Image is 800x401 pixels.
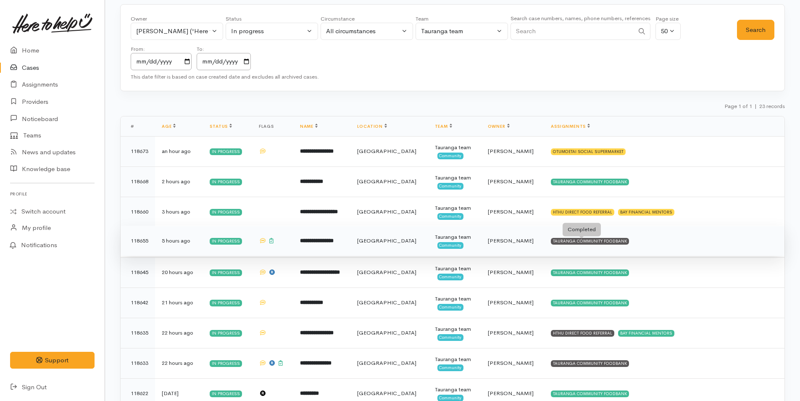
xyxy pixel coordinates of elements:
[488,237,534,244] span: [PERSON_NAME]
[511,15,650,22] small: Search case numbers, names, phone numbers, references
[435,143,474,152] div: Tauranga team
[435,355,474,364] div: Tauranga team
[488,208,534,215] span: [PERSON_NAME]
[416,23,508,40] button: Tauranga team
[416,15,508,23] div: Team
[437,274,464,280] span: Community
[155,257,203,288] td: 20 hours ago
[551,209,614,216] div: HTHU DIRECT FOOD REFERRAL
[121,116,155,137] th: #
[10,352,95,369] button: Support
[435,325,474,333] div: Tauranga team
[210,269,242,276] div: In progress
[226,23,318,40] button: In progress
[551,238,629,245] div: TAURANGA COMMUNITY FOODBANK
[252,116,293,137] th: Flags
[357,359,416,367] span: [GEOGRAPHIC_DATA]
[155,318,203,348] td: 22 hours ago
[661,26,668,36] div: 50
[10,188,95,200] h6: Profile
[136,26,210,36] div: [PERSON_NAME] ('Here to help u')
[421,26,495,36] div: Tauranga team
[131,15,223,23] div: Owner
[326,26,400,36] div: All circumstances
[131,73,774,81] div: This date filter is based on case created date and excludes all archived cases.
[357,299,416,306] span: [GEOGRAPHIC_DATA]
[321,23,413,40] button: All circumstances
[551,360,629,367] div: TAURANGA COMMUNITY FOODBANK
[210,360,242,367] div: In progress
[131,45,192,53] div: From:
[155,226,203,256] td: 5 hours ago
[231,26,305,36] div: In progress
[357,269,416,276] span: [GEOGRAPHIC_DATA]
[437,304,464,311] span: Community
[121,318,155,348] td: 118635
[300,124,318,129] a: Name
[551,179,629,185] div: TAURANGA COMMUNITY FOODBANK
[121,136,155,166] td: 118673
[357,178,416,185] span: [GEOGRAPHIC_DATA]
[121,257,155,288] td: 118645
[488,329,534,336] span: [PERSON_NAME]
[435,264,474,273] div: Tauranga team
[488,148,534,155] span: [PERSON_NAME]
[131,23,223,40] button: Rachel Proctor ('Here to help u')
[121,197,155,227] td: 118660
[488,124,510,129] a: Owner
[655,15,681,23] div: Page size
[155,197,203,227] td: 3 hours ago
[210,390,242,397] div: In progress
[435,174,474,182] div: Tauranga team
[121,166,155,197] td: 118668
[155,166,203,197] td: 2 hours ago
[511,23,634,40] input: Search
[357,329,416,336] span: [GEOGRAPHIC_DATA]
[435,233,474,241] div: Tauranga team
[488,359,534,367] span: [PERSON_NAME]
[210,238,242,245] div: In progress
[435,124,452,129] a: Team
[226,15,318,23] div: Status
[437,183,464,190] span: Community
[210,148,242,155] div: In progress
[551,124,590,129] a: Assignments
[210,330,242,337] div: In progress
[655,23,681,40] button: 50
[435,295,474,303] div: Tauranga team
[551,300,629,306] div: TAURANGA COMMUNITY FOODBANK
[121,288,155,318] td: 118642
[488,178,534,185] span: [PERSON_NAME]
[551,330,614,337] div: HTHU DIRECT FOOD REFERRAL
[488,390,534,397] span: [PERSON_NAME]
[437,334,464,341] span: Community
[155,348,203,378] td: 22 hours ago
[755,103,757,110] span: |
[618,209,674,216] div: BAY FINANCIAL MENTORS
[210,209,242,216] div: In progress
[488,299,534,306] span: [PERSON_NAME]
[435,385,474,394] div: Tauranga team
[437,242,464,249] span: Community
[210,124,232,129] a: Status
[437,364,464,371] span: Community
[551,390,629,397] div: TAURANGA COMMUNITY FOODBANK
[210,300,242,306] div: In progress
[437,153,464,159] span: Community
[321,15,413,23] div: Circumstance
[155,288,203,318] td: 21 hours ago
[437,213,464,220] span: Community
[197,45,251,53] div: To:
[210,179,242,185] div: In progress
[357,148,416,155] span: [GEOGRAPHIC_DATA]
[488,269,534,276] span: [PERSON_NAME]
[551,269,629,276] div: TAURANGA COMMUNITY FOODBANK
[357,237,416,244] span: [GEOGRAPHIC_DATA]
[121,348,155,378] td: 118633
[357,208,416,215] span: [GEOGRAPHIC_DATA]
[737,20,774,40] button: Search
[357,124,387,129] a: Location
[551,148,626,155] div: OTUMOETAI SOCIAL SUPERMARKET
[618,330,674,337] div: BAY FINANCIAL MENTORS
[357,390,416,397] span: [GEOGRAPHIC_DATA]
